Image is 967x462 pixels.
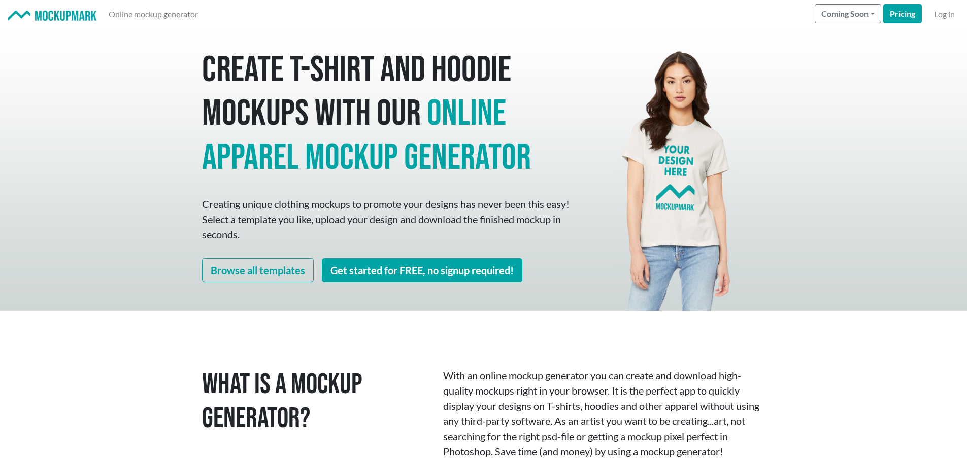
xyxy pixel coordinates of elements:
a: Get started for FREE, no signup required! [322,258,522,282]
span: online apparel mockup generator [202,92,531,180]
a: Pricing [883,4,922,23]
h1: What is a Mockup Generator? [202,368,428,436]
a: Browse all templates [202,258,314,282]
p: Creating unique clothing mockups to promote your designs has never been this easy! Select a templ... [202,196,573,242]
img: Mockup Mark [8,11,96,21]
h1: Create T-shirt and hoodie mockups with our [202,49,573,180]
p: With an online mockup generator you can create and download high-quality mockups right in your br... [443,368,765,459]
a: Online mockup generator [105,4,202,24]
button: Coming Soon [815,4,881,23]
a: Log in [930,4,959,24]
img: Mockup Mark hero - your design here [614,28,740,311]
